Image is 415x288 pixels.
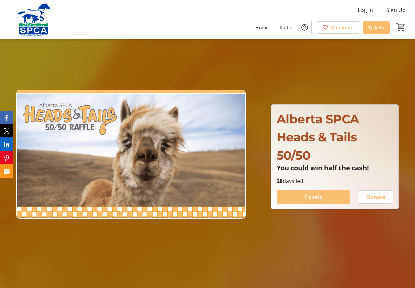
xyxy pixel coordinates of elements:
span: Tickets [304,193,322,201]
button: Donate [358,190,393,204]
span: Raffle [280,24,292,31]
span: Sign Up [386,6,406,14]
img: Alberta SPCA's Logo [4,3,64,36]
a: Raffle [274,21,298,34]
span: Log In [358,6,373,14]
button: Sign Up [381,5,411,15]
button: Cart [395,21,407,33]
img: Campaign CTA Media Photo [16,90,246,219]
button: Help [298,21,311,34]
button: Log In [352,5,378,15]
span: 28 [277,177,283,185]
p: You could win half the cash! [277,164,393,172]
a: Home [250,21,274,34]
span: Heads & Tails 50/50 [277,130,357,163]
span: Alberta SPCA [277,112,359,126]
p: days left [277,177,393,185]
span: Donate [366,193,385,201]
span: Donations [331,24,355,31]
span: Tickets [368,24,384,31]
a: Donations [317,21,360,34]
span: Home [255,24,269,31]
a: Tickets [363,21,390,34]
button: Tickets [277,190,350,204]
